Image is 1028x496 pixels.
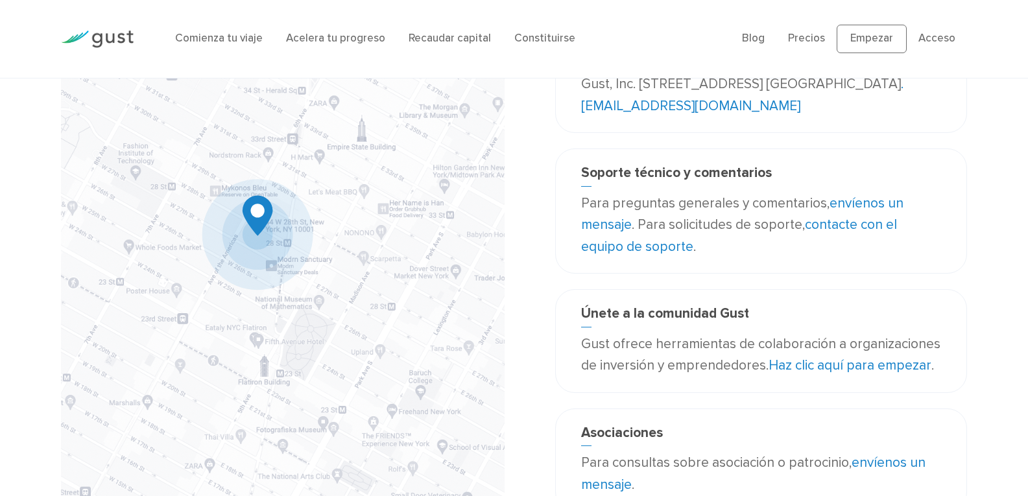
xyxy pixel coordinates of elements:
[742,32,765,45] a: Blog
[581,195,830,211] font: Para preguntas generales y comentarios,
[581,305,749,322] font: Únete a la comunidad Gust
[581,165,772,181] font: Soporte técnico y comentarios
[175,32,263,45] a: Comienza tu viaje
[693,239,696,255] font: .
[581,217,897,255] a: contacte con el equipo de soporte
[581,425,663,441] font: Asociaciones
[581,76,901,92] font: Gust, Inc. [STREET_ADDRESS] [GEOGRAPHIC_DATA]
[286,32,385,45] a: Acelera tu progreso
[632,477,634,493] font: .
[850,32,893,45] font: Empezar
[581,455,852,471] font: Para consultas sobre asociación o patrocinio,
[514,32,575,45] a: Constituirse
[581,76,903,114] a: . [EMAIL_ADDRESS][DOMAIN_NAME]
[788,32,825,45] a: Precios
[769,357,931,373] a: Haz clic aquí para empezar
[918,32,955,45] a: Acceso
[409,32,491,45] a: Recaudar capital
[931,357,934,373] font: .
[632,217,805,233] font: . Para solicitudes de soporte,
[581,455,926,493] a: envíenos un mensaje
[837,25,907,53] a: Empezar
[581,336,940,374] font: Gust ofrece herramientas de colaboración a organizaciones de inversión y emprendedores.
[61,30,134,48] img: Logotipo de Gust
